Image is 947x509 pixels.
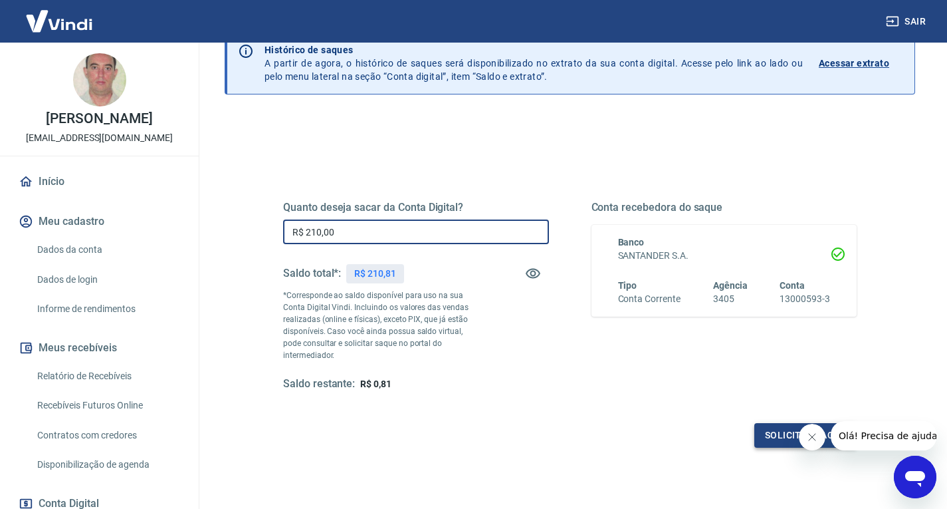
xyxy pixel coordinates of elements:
button: Meu cadastro [16,207,183,236]
h5: Quanto deseja sacar da Conta Digital? [283,201,549,214]
button: Meus recebíveis [16,333,183,363]
h6: Conta Corrente [618,292,681,306]
p: [EMAIL_ADDRESS][DOMAIN_NAME] [26,131,173,145]
a: Contratos com credores [32,422,183,449]
button: Solicitar saque [754,423,857,448]
iframe: Mensagem da empresa [831,421,936,450]
a: Recebíveis Futuros Online [32,392,183,419]
p: [PERSON_NAME] [46,112,152,126]
a: Início [16,167,183,196]
span: Agência [713,280,748,291]
span: R$ 0,81 [360,379,391,389]
span: Banco [618,237,645,248]
p: R$ 210,81 [354,267,396,281]
p: *Corresponde ao saldo disponível para uso na sua Conta Digital Vindi. Incluindo os valores das ve... [283,289,482,361]
a: Acessar extrato [819,43,904,83]
a: Disponibilização de agenda [32,451,183,478]
h6: 3405 [713,292,748,306]
a: Relatório de Recebíveis [32,363,183,390]
button: Sair [883,9,931,34]
h5: Saldo total*: [283,267,341,280]
h5: Conta recebedora do saque [591,201,857,214]
img: c59f7fa3-7b59-418f-af13-cc8dec4e298f.jpeg [73,53,126,106]
h6: 13000593-3 [780,292,830,306]
p: Histórico de saques [264,43,803,57]
p: A partir de agora, o histórico de saques será disponibilizado no extrato da sua conta digital. Ac... [264,43,803,83]
h6: SANTANDER S.A. [618,249,831,263]
iframe: Botão para abrir a janela de mensagens [894,456,936,498]
iframe: Fechar mensagem [799,424,825,450]
a: Dados de login [32,266,183,293]
span: Tipo [618,280,637,291]
span: Conta [780,280,805,291]
span: Olá! Precisa de ajuda? [8,9,112,20]
h5: Saldo restante: [283,377,355,391]
a: Dados da conta [32,236,183,263]
p: Acessar extrato [819,57,889,70]
a: Informe de rendimentos [32,295,183,323]
img: Vindi [16,1,102,41]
